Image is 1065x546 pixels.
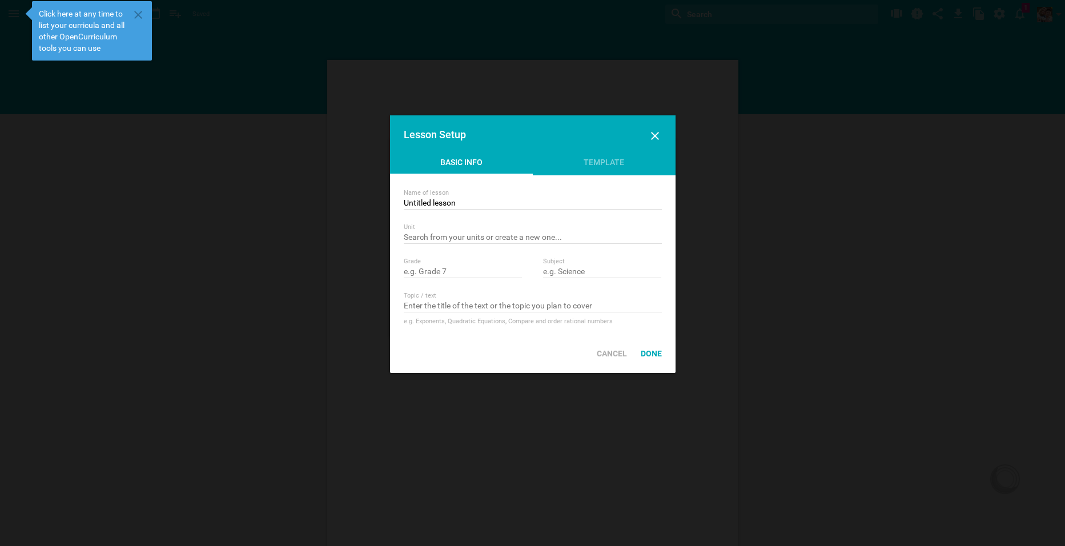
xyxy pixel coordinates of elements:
div: Subject [543,258,662,266]
div: Unit [404,223,662,231]
div: Topic / text [404,292,662,300]
input: Enter the title of the text or the topic you plan to cover [404,301,662,312]
div: Cancel [590,341,634,366]
input: e.g. Properties of magnetic substances [404,198,662,210]
input: Search from your units or create a new one... [404,232,662,244]
input: e.g. Science [543,267,662,278]
div: Template [533,156,676,174]
div: Basic Info [390,156,533,175]
div: Grade [404,258,523,266]
div: e.g. Exponents, Quadratic Equations, Compare and order rational numbers [404,316,662,327]
div: Name of lesson [404,189,662,197]
span: Click here at any time to list your curricula and all other OpenCurriculum tools you can use [39,8,129,54]
input: e.g. Grade 7 [404,267,523,278]
div: Done [634,341,669,366]
div: Lesson Setup [404,129,636,140]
